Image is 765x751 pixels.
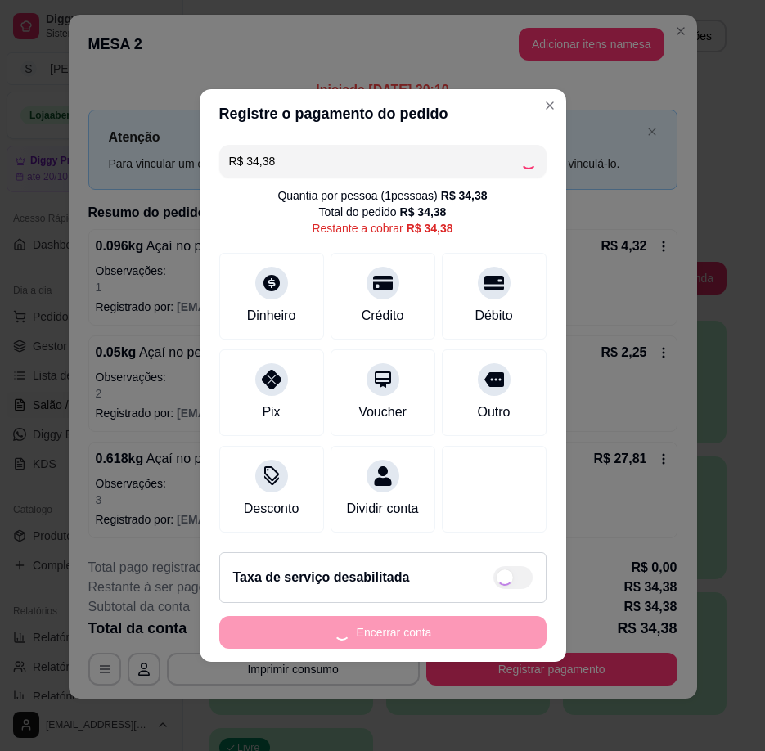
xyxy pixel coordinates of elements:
[362,306,404,326] div: Crédito
[262,402,280,422] div: Pix
[277,187,487,204] div: Quantia por pessoa ( 1 pessoas)
[200,89,566,138] header: Registre o pagamento do pedido
[477,402,510,422] div: Outro
[407,220,453,236] div: R$ 34,38
[358,402,407,422] div: Voucher
[319,204,447,220] div: Total do pedido
[520,153,537,169] div: Loading
[400,204,447,220] div: R$ 34,38
[247,306,296,326] div: Dinheiro
[537,92,563,119] button: Close
[346,499,418,519] div: Dividir conta
[441,187,488,204] div: R$ 34,38
[312,220,452,236] div: Restante a cobrar
[244,499,299,519] div: Desconto
[229,145,520,178] input: Ex.: hambúrguer de cordeiro
[233,568,410,587] h2: Taxa de serviço desabilitada
[475,306,512,326] div: Débito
